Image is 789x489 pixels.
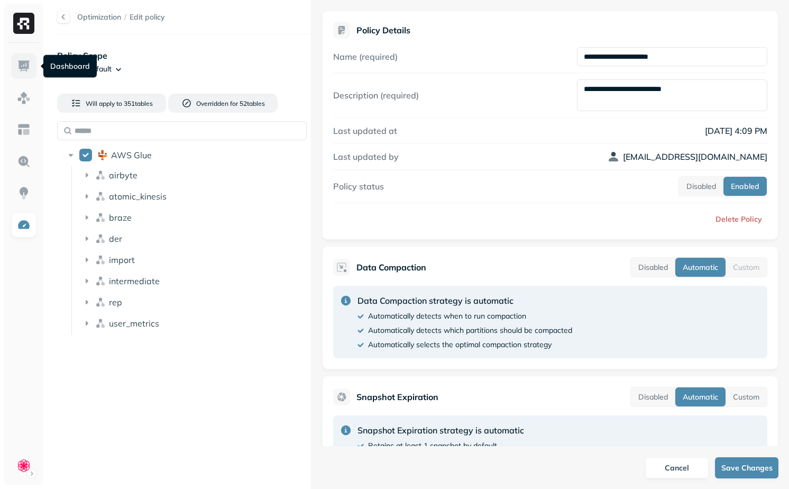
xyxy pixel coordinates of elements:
img: Assets [17,91,31,105]
p: [DATE] 4:09 PM [577,124,767,137]
p: Retains at least 1 snapshot by default [368,441,497,451]
span: Edit policy [130,12,165,22]
button: Save Changes [715,457,778,478]
p: der [109,233,122,244]
p: rep [109,297,122,307]
p: user_metrics [109,318,159,329]
p: [EMAIL_ADDRESS][DOMAIN_NAME] [623,150,767,163]
span: Will apply to [86,99,122,107]
p: braze [109,212,132,223]
p: Data Compaction [356,261,426,274]
button: Overridden for 52tables [168,94,277,113]
p: Automatically selects the optimal compaction strategy [368,340,552,350]
p: Policy Details [356,25,410,35]
button: Disabled [631,387,675,406]
nav: breadcrumb [77,12,165,22]
p: Automatically detects when to run compaction [368,311,526,321]
img: Insights [17,186,31,200]
p: Snapshot Expiration strategy is automatic [357,424,602,437]
div: rep [77,294,318,311]
div: user_metrics [77,315,318,332]
button: Will apply to 351tables [57,94,166,113]
button: Cancel [645,457,709,478]
div: airbyte [77,167,318,184]
div: import [77,251,318,268]
button: Disabled [631,258,675,277]
img: Query Explorer [17,155,31,168]
p: airbyte [109,170,137,180]
div: braze [77,209,318,226]
label: Policy status [333,181,384,192]
p: Snapshot Expiration [356,391,438,403]
span: Overridden for [196,99,238,107]
p: AWS Glue [111,150,152,160]
img: Dashboard [17,59,31,73]
p: Policy Scope [57,49,311,62]
span: 351 table s [122,99,153,107]
p: / [124,12,126,22]
label: Name (required) [333,51,398,62]
button: Disabled [679,177,723,196]
button: Custom [726,387,767,406]
label: Last updated by [333,151,399,162]
div: intermediate [77,273,318,289]
label: Last updated at [333,125,397,136]
p: Automatically detects which partitions should be compacted [368,325,572,336]
label: Description (required) [333,90,419,101]
p: import [109,255,135,265]
button: Enabled [723,177,767,196]
div: Dashboard [43,55,97,78]
button: Delete Policy [707,210,767,229]
p: atomic_kinesis [109,191,167,202]
div: AWS GlueAWS Glue [61,147,317,164]
span: 52 table s [238,99,265,107]
button: Automatic [675,387,726,406]
img: Asset Explorer [17,123,31,137]
a: Optimization [77,12,121,22]
img: Ryft [13,13,34,34]
img: Optimization [17,218,31,232]
p: Data Compaction strategy is automatic [357,294,572,307]
p: intermediate [109,276,160,286]
div: der [77,230,318,247]
div: atomic_kinesis [77,188,318,205]
button: AWS Glue [79,149,92,161]
button: Automatic [675,258,726,277]
img: Clue [16,458,31,473]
